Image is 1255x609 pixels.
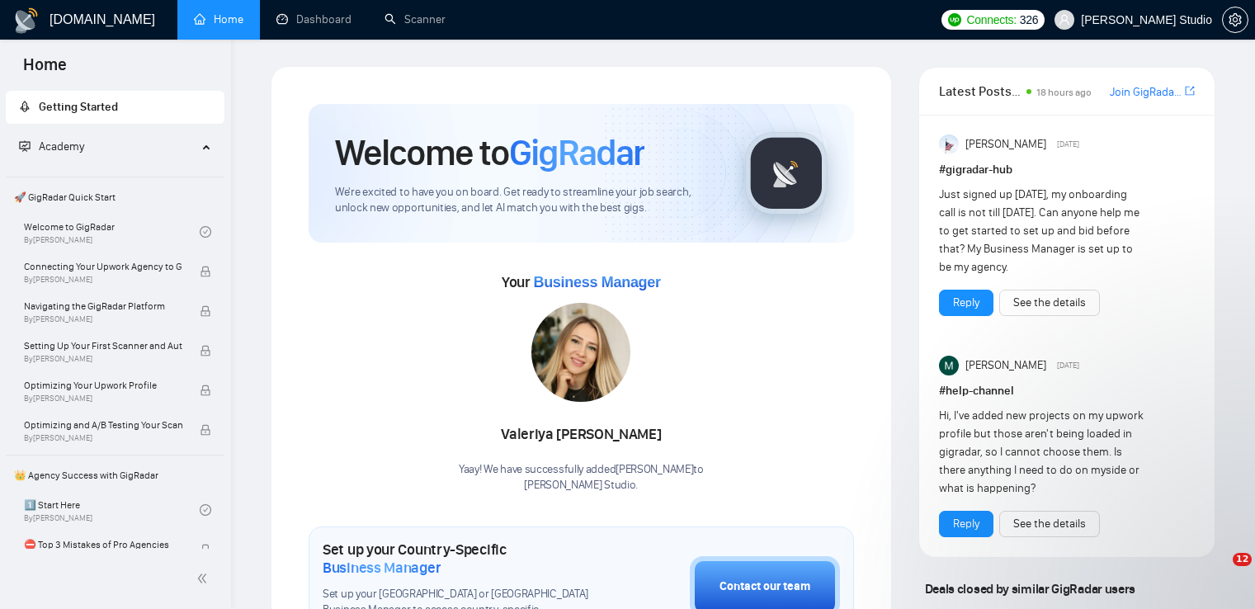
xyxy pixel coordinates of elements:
a: Join GigRadar Slack Community [1110,83,1182,101]
span: By [PERSON_NAME] [24,433,182,443]
span: [DATE] [1057,137,1079,152]
span: 326 [1020,11,1038,29]
a: Welcome to GigRadarBy[PERSON_NAME] [24,214,200,250]
span: Your [502,273,661,291]
span: Getting Started [39,100,118,114]
p: [PERSON_NAME] Studio . [459,478,704,493]
span: check-circle [200,226,211,238]
span: check-circle [200,504,211,516]
a: homeHome [194,12,243,26]
div: Valeriya [PERSON_NAME] [459,421,704,449]
iframe: Intercom live chat [1199,553,1238,592]
a: searchScanner [385,12,446,26]
span: export [1185,84,1195,97]
span: lock [200,345,211,356]
div: Contact our team [720,578,810,596]
span: 18 hours ago [1036,87,1092,98]
img: gigradar-logo.png [745,132,828,215]
span: Navigating the GigRadar Platform [24,298,182,314]
span: 🚀 GigRadar Quick Start [7,181,223,214]
span: ⛔ Top 3 Mistakes of Pro Agencies [24,536,182,553]
h1: Welcome to [335,130,644,175]
a: export [1185,83,1195,99]
span: By [PERSON_NAME] [24,354,182,364]
span: 12 [1233,553,1252,566]
span: Academy [39,139,84,153]
span: Optimizing and A/B Testing Your Scanner for Better Results [24,417,182,433]
span: lock [200,544,211,555]
button: Reply [939,290,993,316]
div: Yaay! We have successfully added [PERSON_NAME] to [459,462,704,493]
span: We're excited to have you on board. Get ready to streamline your job search, unlock new opportuni... [335,185,719,216]
a: 1️⃣ Start HereBy[PERSON_NAME] [24,492,200,528]
span: double-left [196,570,213,587]
img: Anisuzzaman Khan [939,135,959,154]
span: By [PERSON_NAME] [24,314,182,324]
button: setting [1222,7,1248,33]
img: Milan Stojanovic [939,356,959,375]
a: Reply [953,294,979,312]
span: rocket [19,101,31,112]
span: setting [1223,13,1248,26]
span: lock [200,385,211,396]
h1: # help-channel [939,382,1195,400]
span: Business Manager [533,274,660,290]
span: Optimizing Your Upwork Profile [24,377,182,394]
span: Deals closed by similar GigRadar users [918,574,1142,603]
li: Getting Started [6,91,224,124]
span: lock [200,305,211,317]
span: 👑 Agency Success with GigRadar [7,459,223,492]
span: Setting Up Your First Scanner and Auto-Bidder [24,338,182,354]
span: Business Manager [323,559,441,577]
h1: Set up your Country-Specific [323,541,607,577]
h1: # gigradar-hub [939,161,1195,179]
span: [PERSON_NAME] [965,135,1046,153]
span: lock [200,424,211,436]
button: See the details [999,290,1100,316]
span: Academy [19,139,84,153]
div: Hi, I've added new projects on my upwork profile but those aren't being loaded in gigradar, so I ... [939,407,1144,498]
span: Connecting Your Upwork Agency to GigRadar [24,258,182,275]
a: dashboardDashboard [276,12,351,26]
div: Just signed up [DATE], my onboarding call is not till [DATE]. Can anyone help me to get started t... [939,186,1144,276]
img: upwork-logo.png [948,13,961,26]
a: setting [1222,13,1248,26]
a: See the details [1013,294,1086,312]
span: Home [10,53,80,87]
span: GigRadar [509,130,644,175]
span: Latest Posts from the GigRadar Community [939,81,1021,101]
span: Connects: [966,11,1016,29]
span: lock [200,266,211,277]
span: [PERSON_NAME] [965,356,1046,375]
span: fund-projection-screen [19,140,31,152]
img: logo [13,7,40,34]
img: 1686131622541-49.jpg [531,303,630,402]
span: By [PERSON_NAME] [24,394,182,404]
span: user [1059,14,1070,26]
span: By [PERSON_NAME] [24,275,182,285]
span: [DATE] [1057,358,1079,373]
